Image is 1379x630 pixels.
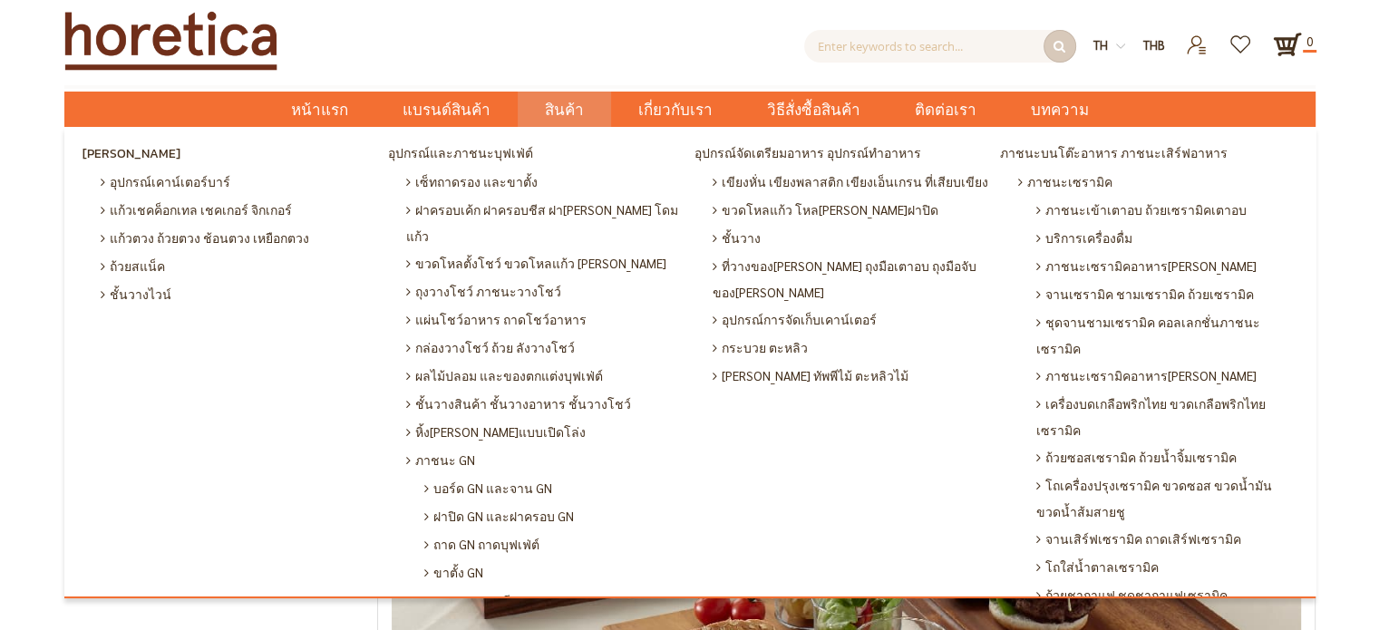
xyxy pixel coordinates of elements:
span: ถ้วยซอสเซรามิค ถ้วยน้ำจิ้มเซรามิค [1036,443,1237,471]
a: เข้าสู่ระบบ [1175,30,1219,45]
a: บทความ [1004,92,1116,127]
a: จานเซรามิค ชามเซรามิค ถ้วยเซรามิค [1032,280,1302,308]
span: ขวดโหลแก้ว โหล[PERSON_NAME]ฝาปิด [713,196,938,224]
span: กล่องวางโชว์ ถ้วย ลังวางโชว์ [406,334,575,362]
span: ภาชนะเมลามีน GN [424,586,539,615]
a: ภาชนะเซรามิค [1014,168,1302,196]
a: ถ้วยซอสเซรามิค ถ้วยน้ำจิ้มเซรามิค [1032,443,1302,471]
span: ถาด GN ถาดบุฟเฟ่ต์ [424,530,539,558]
span: อุปกรณ์เคาน์เตอร์บาร์ [101,168,230,196]
span: ขวดโหลตั้งโชว์ ขวดโหลแก้ว [PERSON_NAME] [406,249,666,277]
span: อุปกรณ์และภาชนะบุฟเฟ่ต์ [388,141,533,168]
a: ขวดโหลแก้ว โหล[PERSON_NAME]ฝาปิด [708,196,996,224]
span: สินค้า [545,92,584,129]
span: อุปกรณ์จัดเตรียมอาหาร อุปกรณ์ทำอาหาร [694,141,921,168]
span: ขาตั้ง GN [424,558,483,586]
a: [PERSON_NAME] ทัพพีไม้ ตะหลิวไม้ [708,362,996,390]
a: [PERSON_NAME] [78,141,384,168]
a: แก้วเชคค็อกเทล เชคเกอร์ จิกเกอร์ [96,196,384,224]
a: ถ้วยสแน็ค [96,252,384,280]
span: บอร์ด GN และจาน GN [424,474,552,502]
span: เขียงหั่น เขียงพลาสติก เขียงเอ็นเกรน ที่เสียบเขียง [713,168,988,196]
a: ถ้วยชากาแฟ ชุดชากาแฟเซรามิค [1032,581,1302,609]
a: แผ่นโชว์อาหาร ถาดโชว์อาหาร [402,305,690,334]
span: ฝาครอบเค้ก ฝาครอบชีส ฝา[PERSON_NAME] โดมแก้ว [406,196,685,249]
a: บอร์ด GN และจาน GN [420,474,690,502]
span: บทความ [1031,92,1089,129]
span: ถ้วยสแน็ค [101,252,165,280]
img: Horetica.com [64,11,277,71]
span: ฝาปิด GN และฝาครอบ GN [424,502,574,530]
span: ผลไม้ปลอม และของตกแต่งบุฟเฟ่ต์ [406,362,603,390]
span: โถใส่น้ำตาลเซรามิค [1036,553,1159,581]
span: [PERSON_NAME] [83,141,180,168]
a: หน้าแรก [264,92,375,127]
a: จานเสิร์ฟเซรามิค ถาดเสิร์ฟเซรามิค [1032,525,1302,553]
a: ภาชนะบนโต๊ะอาหาร ภาชนะเสิร์ฟอาหาร [995,141,1302,168]
a: ฝาปิด GN และฝาครอบ GN [420,502,690,530]
a: ถุงวางโชว์ ภาชนะวางโชว์ [402,277,690,305]
span: ติดต่อเรา [915,92,976,129]
span: หน้าแรก [291,98,348,121]
span: เกี่ยวกับเรา [638,92,713,129]
a: รายการโปรด [1219,30,1264,45]
a: ขวดโหลตั้งโชว์ ขวดโหลแก้ว [PERSON_NAME] [402,249,690,277]
span: ภาชนะเซรามิคอาหาร[PERSON_NAME] [1036,252,1257,280]
a: ฝาครอบเค้ก ฝาครอบชีส ฝา[PERSON_NAME] โดมแก้ว [402,196,690,249]
span: จานเสิร์ฟเซรามิค ถาดเสิร์ฟเซรามิค [1036,525,1241,553]
span: วิธีสั่งซื้อสินค้า [767,92,860,129]
a: วิธีสั่งซื้อสินค้า [740,92,888,127]
a: ภาชนะเมลามีน GN [420,586,690,615]
a: กล่องวางโชว์ ถ้วย ลังวางโชว์ [402,334,690,362]
a: ติดต่อเรา [888,92,1004,127]
a: ผลไม้ปลอม และของตกแต่งบุฟเฟ่ต์ [402,362,690,390]
a: กระบวย ตะหลิว [708,334,996,362]
a: อุปกรณ์และภาชนะบุฟเฟ่ต์ [384,141,690,168]
a: เขียงหั่น เขียงพลาสติก เขียงเอ็นเกรน ที่เสียบเขียง [708,168,996,196]
span: ภาชนะ GN [406,446,475,474]
span: แก้วเชคค็อกเทล เชคเกอร์ จิกเกอร์ [101,196,292,224]
span: กระบวย ตะหลิว [713,334,808,362]
span: แผ่นโชว์อาหาร ถาดโชว์อาหาร [406,305,587,334]
a: อุปกรณ์การจัดเก็บเคาน์เตอร์ [708,305,996,334]
a: อุปกรณ์จัดเตรียมอาหาร อุปกรณ์ทำอาหาร [690,141,996,168]
a: สินค้า [518,92,611,127]
span: ชั้นวางสินค้า ชั้นวางอาหาร ชั้นวางโชว์ [406,390,631,418]
span: เซ็ทถาดรอง และขาตั้ง [406,168,538,196]
a: เกี่ยวกับเรา [611,92,740,127]
span: แก้วตวง ถ้วยตวง ช้อนตวง เหยือกตวง [101,224,309,252]
a: ภาชนะเซรามิคอาหาร[PERSON_NAME] [1032,252,1302,280]
span: ถ้วยชากาแฟ ชุดชากาแฟเซรามิค [1036,581,1228,609]
a: เครื่องบดเกลือพริกไทย ขวดเกลือพริกไทยเซรามิค [1032,390,1302,443]
span: อุปกรณ์การจัดเก็บเคาน์เตอร์ [713,305,877,334]
a: 0 [1273,30,1302,59]
span: ชั้นวางไวน์ [101,280,171,308]
span: ภาชนะเซรามิคอาหาร[PERSON_NAME] [1036,362,1257,390]
span: โถเครื่องปรุงเซรามิค ขวดซอส ขวดน้ำมัน ขวดน้ำส้มสายชู [1036,471,1297,525]
a: ชั้นวางไวน์ [96,280,384,308]
span: ชุดจานชามเซรามิค คอลเลกชั่นภาชนะเซรามิค [1036,308,1297,362]
a: ชั้นวางสินค้า ชั้นวางอาหาร ชั้นวางโชว์ [402,390,690,418]
a: บริการเครื่องดื่ม [1032,224,1302,252]
a: โถเครื่องปรุงเซรามิค ขวดซอส ขวดน้ำมัน ขวดน้ำส้มสายชู [1032,471,1302,525]
span: ภาชนะเข้าเตาอบ ถ้วยเซรามิคเตาอบ [1036,196,1247,224]
a: ภาชนะ GN [402,446,690,474]
span: THB [1143,37,1165,53]
span: ชั้นวาง [713,224,761,252]
a: ภาชนะเข้าเตาอบ ถ้วยเซรามิคเตาอบ [1032,196,1302,224]
a: เซ็ทถาดรอง และขาตั้ง [402,168,690,196]
span: ที่วางของ[PERSON_NAME] ถุงมือเตาอบ ถุงมือจับของ[PERSON_NAME] [713,252,992,305]
span: [PERSON_NAME] ทัพพีไม้ ตะหลิวไม้ [713,362,908,390]
span: แบรนด์สินค้า [403,92,490,129]
span: เครื่องบดเกลือพริกไทย ขวดเกลือพริกไทยเซรามิค [1036,390,1297,443]
a: แก้วตวง ถ้วยตวง ช้อนตวง เหยือกตวง [96,224,384,252]
span: ภาชนะบนโต๊ะอาหาร ภาชนะเสิร์ฟอาหาร [1000,141,1228,168]
a: ที่วางของ[PERSON_NAME] ถุงมือเตาอบ ถุงมือจับของ[PERSON_NAME] [708,252,996,305]
span: ภาชนะเซรามิค [1018,168,1112,196]
a: อุปกรณ์เคาน์เตอร์บาร์ [96,168,384,196]
a: ชุดจานชามเซรามิค คอลเลกชั่นภาชนะเซรามิค [1032,308,1302,362]
a: หิ้ง[PERSON_NAME]แบบเปิดโล่ง [402,418,690,446]
a: ภาชนะเซรามิคอาหาร[PERSON_NAME] [1032,362,1302,390]
span: ถุงวางโชว์ ภาชนะวางโชว์ [406,277,561,305]
a: แบรนด์สินค้า [375,92,518,127]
